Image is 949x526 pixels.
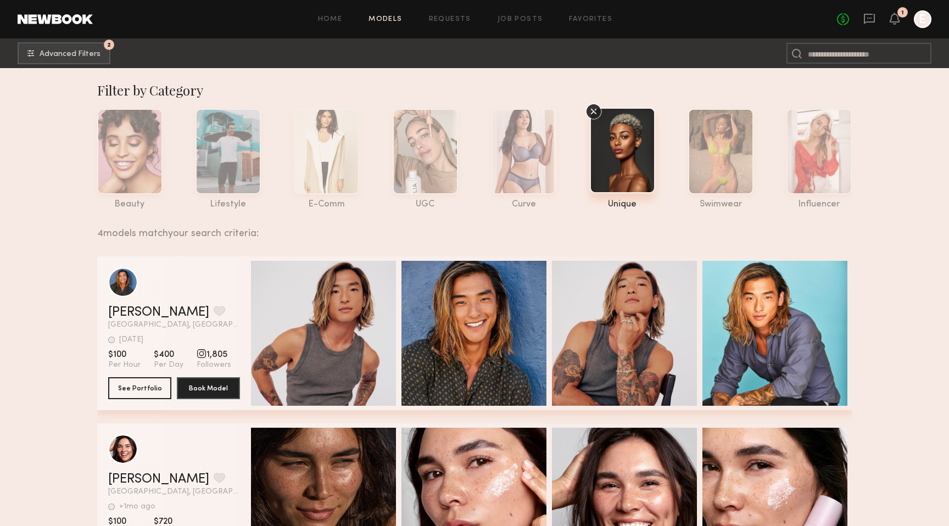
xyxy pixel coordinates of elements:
div: 1 [901,10,904,16]
span: [GEOGRAPHIC_DATA], [GEOGRAPHIC_DATA] [108,321,240,329]
span: 2 [107,42,111,47]
div: Filter by Category [97,81,852,99]
span: Per Day [154,360,183,370]
div: unique [590,200,655,209]
div: curve [491,200,556,209]
span: [GEOGRAPHIC_DATA], [GEOGRAPHIC_DATA] [108,488,240,496]
span: $100 [108,349,141,360]
div: 4 models match your search criteria: [97,216,844,239]
span: Followers [197,360,231,370]
a: [PERSON_NAME] [108,473,209,486]
span: $400 [154,349,183,360]
a: Requests [429,16,471,23]
div: e-comm [294,200,359,209]
a: Models [369,16,402,23]
div: UGC [393,200,458,209]
a: Job Posts [498,16,543,23]
div: beauty [97,200,163,209]
a: Favorites [569,16,612,23]
div: +1mo ago [119,503,155,511]
span: Per Hour [108,360,141,370]
button: Book Model [177,377,240,399]
button: See Portfolio [108,377,171,399]
a: [PERSON_NAME] [108,306,209,319]
span: 1,805 [197,349,231,360]
div: lifestyle [196,200,261,209]
div: influencer [786,200,852,209]
a: E [914,10,931,28]
button: 2Advanced Filters [18,42,110,64]
div: swimwear [688,200,753,209]
div: [DATE] [119,336,143,344]
a: Home [318,16,343,23]
span: Advanced Filters [40,51,101,58]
